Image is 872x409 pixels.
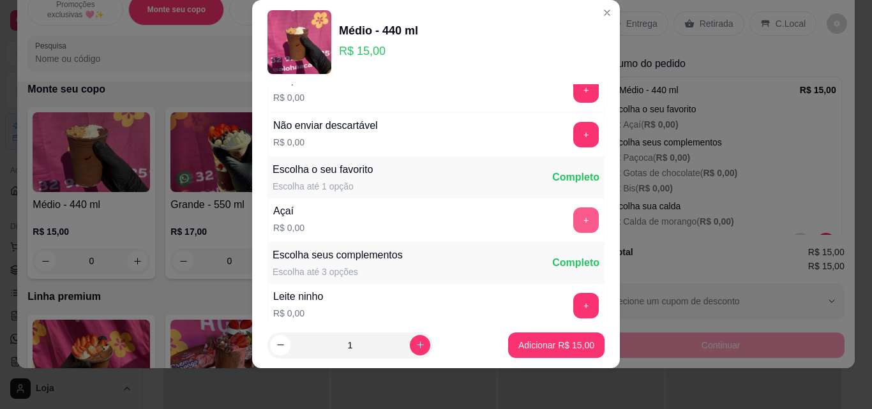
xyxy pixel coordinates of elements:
[573,293,599,318] button: add
[273,289,323,304] div: Leite ninho
[273,307,323,320] p: R$ 0,00
[339,42,418,60] p: R$ 15,00
[273,248,403,263] div: Escolha seus complementos
[273,118,378,133] div: Não enviar descartável
[410,335,430,355] button: increase-product-quantity
[552,255,599,271] div: Completo
[518,339,594,352] p: Adicionar R$ 15,00
[273,162,373,177] div: Escolha o seu favorito
[573,77,599,103] button: add
[273,221,304,234] p: R$ 0,00
[339,22,418,40] div: Médio - 440 ml
[573,122,599,147] button: add
[273,265,403,278] div: Escolha até 3 opções
[273,180,373,193] div: Escolha até 1 opção
[273,136,378,149] p: R$ 0,00
[273,204,304,219] div: Açaí
[597,3,617,23] button: Close
[270,335,290,355] button: decrease-product-quantity
[508,332,605,358] button: Adicionar R$ 15,00
[273,91,355,104] p: R$ 0,00
[267,10,331,74] img: product-image
[552,170,599,185] div: Completo
[573,207,599,233] button: add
